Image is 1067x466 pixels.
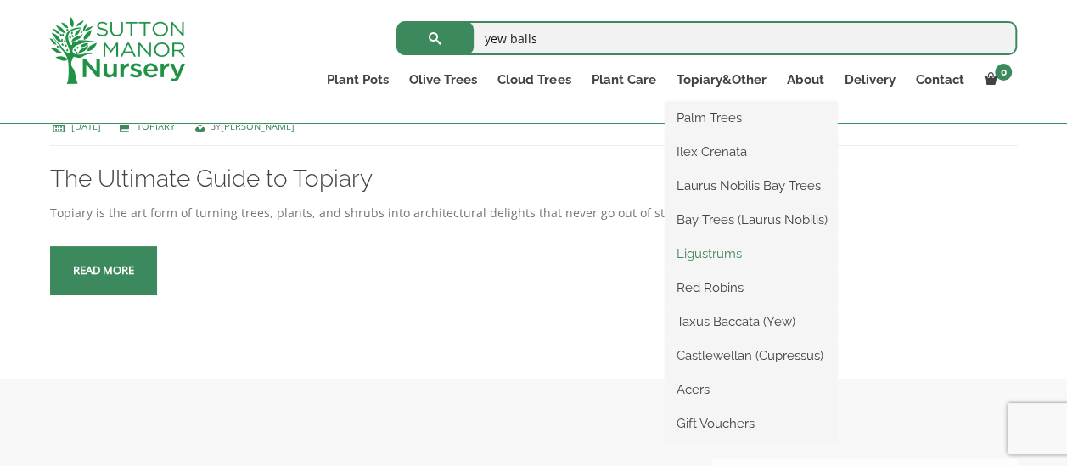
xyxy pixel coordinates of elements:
a: Olive Trees [399,68,487,92]
a: Bay Trees (Laurus Nobilis) [665,207,837,233]
div: Topiary is the art form of turning trees, plants, and shrubs into architectural delights that nev... [50,203,1018,223]
a: Read more [50,246,157,295]
img: logo [49,17,185,84]
a: [DATE] [71,120,101,132]
a: Plant Care [581,68,665,92]
a: The Ultimate Guide to Topiary [50,165,373,193]
span: by [192,120,295,132]
a: Cloud Trees [487,68,581,92]
a: Plant Pots [317,68,399,92]
a: About [776,68,834,92]
a: 0 [974,68,1017,92]
a: Acers [665,377,837,402]
a: Gift Vouchers [665,411,837,436]
a: Topiary [137,120,175,132]
a: Ilex Crenata [665,139,837,165]
span: 0 [995,64,1012,81]
a: Delivery [834,68,905,92]
a: Red Robins [665,275,837,300]
a: Palm Trees [665,105,837,131]
a: [PERSON_NAME] [221,120,295,132]
a: Castlewellan (Cupressus) [665,343,837,368]
a: Topiary&Other [665,68,776,92]
a: Laurus Nobilis Bay Trees [665,173,837,199]
a: Ligustrums [665,241,837,267]
a: Taxus Baccata (Yew) [665,309,837,334]
input: Search... [396,21,1017,55]
a: Contact [905,68,974,92]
